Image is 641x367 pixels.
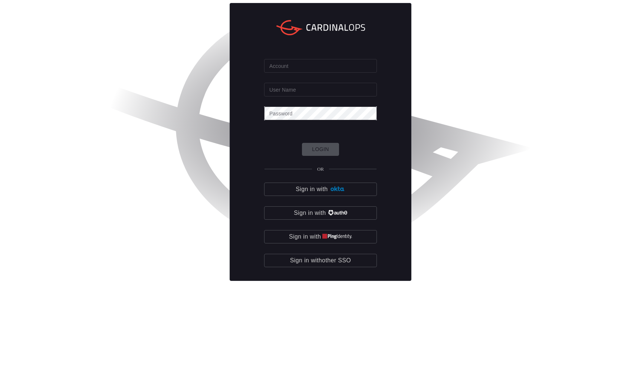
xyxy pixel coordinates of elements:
span: Sign in with [294,208,326,218]
img: quu4iresuhQAAAABJRU5ErkJggg== [322,234,352,239]
img: vP8Hhh4KuCH8AavWKdZY7RZgAAAAASUVORK5CYII= [327,210,347,216]
span: Sign in with [296,184,328,194]
button: Sign in with [264,206,377,220]
button: Sign in with [264,183,377,196]
span: Sign in with [289,232,321,242]
span: Sign in with other SSO [290,255,351,266]
img: Ad5vKXme8s1CQAAAABJRU5ErkJggg== [329,186,345,192]
button: Sign in withother SSO [264,254,377,267]
span: OR [317,166,324,172]
input: Type your account [264,59,377,73]
input: Type your user name [264,83,377,96]
button: Sign in with [264,230,377,243]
